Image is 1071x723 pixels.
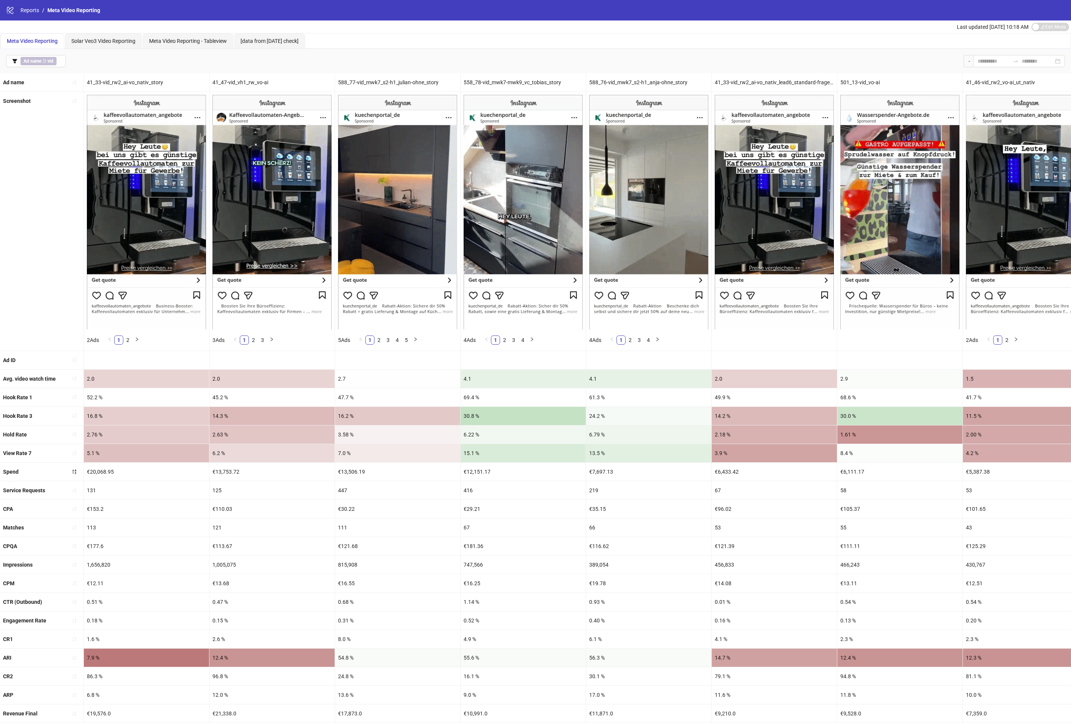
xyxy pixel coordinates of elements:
div: 111 [335,518,460,537]
a: 4 [519,336,527,344]
a: 3 [510,336,518,344]
div: 12.0 % [209,686,335,704]
div: 7.9 % [84,649,209,667]
li: 3 [509,336,518,345]
b: Matches [3,525,24,531]
div: 4.1 [461,370,586,388]
b: Hold Rate [3,432,27,438]
a: 1 [617,336,625,344]
span: Solar Veo3 Video Reporting [71,38,135,44]
div: 0.16 % [712,611,837,630]
a: 2 [500,336,509,344]
li: / [42,6,44,14]
span: 3 Ads [212,337,225,343]
span: sort-ascending [72,80,77,85]
div: 30.8 % [461,407,586,425]
div: 456,833 [712,556,837,574]
div: 1.14 % [461,593,586,611]
li: 2 [500,336,509,345]
div: 0.93 % [586,593,711,611]
span: Meta Video Reporting [7,38,58,44]
b: CPM [3,580,14,586]
span: sort-ascending [72,413,77,418]
li: 5 [402,336,411,345]
div: 58 [837,481,962,499]
div: 558_78-vid_mwk7-mwk9_vc_tobias_story [461,73,586,91]
div: 2.6 % [209,630,335,648]
button: right [411,336,420,345]
div: 13.5 % [586,444,711,462]
span: sort-ascending [72,450,77,456]
li: Previous Page [607,336,616,345]
div: €121.39 [712,537,837,555]
a: 2 [249,336,258,344]
div: €121.68 [335,537,460,555]
div: €96.02 [712,500,837,518]
div: €113.67 [209,537,335,555]
span: sort-ascending [72,525,77,530]
div: 588_77-vid_mwk7_s2-h1_julian-ohne_story [335,73,460,91]
div: 0.52 % [461,611,586,630]
div: 24.2 % [586,407,711,425]
div: €177.6 [84,537,209,555]
span: Last updated [DATE] 10:18 AM [957,24,1029,30]
li: 1 [114,336,123,345]
div: 6.2 % [209,444,335,462]
a: 1 [240,336,248,344]
div: 0.51 % [84,593,209,611]
b: vid [47,58,53,64]
div: 501_13-vid_vo-ai [837,73,962,91]
div: 45.2 % [209,388,335,406]
div: 79.1 % [712,667,837,685]
img: Screenshot 6903829703261 [589,95,708,329]
b: Spend [3,469,19,475]
span: sort-ascending [72,98,77,104]
div: 0.15 % [209,611,335,630]
a: Reports [19,6,41,14]
div: 53 [712,518,837,537]
span: left [233,337,237,342]
div: 16.1 % [461,667,586,685]
div: 1,005,075 [209,556,335,574]
a: 4 [393,336,401,344]
b: Service Requests [3,487,45,493]
div: 416 [461,481,586,499]
span: Meta Video Reporting [47,7,100,13]
div: 13.6 % [335,686,460,704]
div: 131 [84,481,209,499]
span: to [1013,58,1019,64]
div: €13.68 [209,574,335,592]
div: 8.0 % [335,630,460,648]
b: CR2 [3,673,13,679]
li: Previous Page [231,336,240,345]
button: left [482,336,491,345]
span: sort-ascending [72,488,77,493]
div: 2.63 % [209,425,335,444]
span: right [135,337,139,342]
div: 54.8 % [335,649,460,667]
span: swap-right [1013,58,1019,64]
span: 2 Ads [966,337,978,343]
b: Hook Rate 1 [3,394,32,400]
div: 0.54 % [837,593,962,611]
li: Next Page [132,336,142,345]
span: sort-ascending [72,432,77,437]
span: right [413,337,418,342]
span: Meta Video Reporting - Tableview [149,38,227,44]
div: €110.03 [209,500,335,518]
span: left [484,337,489,342]
li: 2 [123,336,132,345]
div: 125 [209,481,335,499]
div: 14.7 % [712,649,837,667]
div: €6,433.42 [712,463,837,481]
div: 24.8 % [335,667,460,685]
b: View Rate 7 [3,450,31,456]
div: 3.58 % [335,425,460,444]
li: Next Page [653,336,662,345]
div: €20,068.95 [84,463,209,481]
li: 3 [384,336,393,345]
div: 747,566 [461,556,586,574]
div: €116.62 [586,537,711,555]
button: right [132,336,142,345]
img: Screenshot 120227423168850498 [87,95,206,329]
